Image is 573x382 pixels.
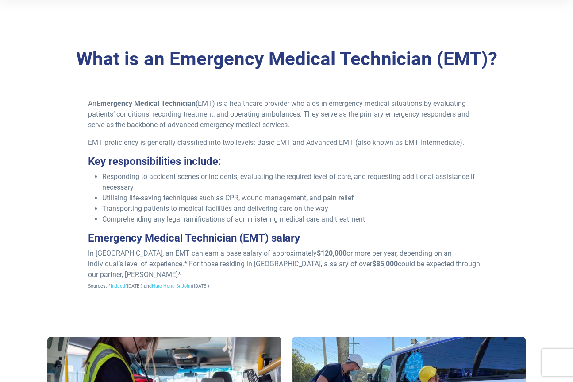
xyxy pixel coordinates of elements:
[88,283,209,289] span: Sources: * ([DATE]) and ([DATE])
[88,137,485,148] p: EMT proficiency is generally classified into two levels: Basic EMT and Advanced EMT (also known a...
[317,249,346,257] strong: $120,000
[102,214,485,225] li: Comprehending any legal ramifications of administering medical care and treatment
[96,99,196,108] strong: Emergency Medical Technician
[88,232,485,245] h3: Emergency Medical Technician (EMT) salary
[102,172,485,193] li: Responding to accident scenes or incidents, evaluating the required level of care, and requesting...
[47,48,525,70] h2: What is an Emergency Medical Technician (EMT)?
[372,260,398,268] strong: $85,000
[88,98,485,130] p: An (EMT) is a healthcare provider who aids in emergency medical situations by evaluating patients...
[152,283,192,289] a: Hato Hone St John
[102,203,485,214] li: Transporting patients to medical facilities and delivering care on the way
[102,193,485,203] li: Utilising life-saving techniques such as CPR, wound management, and pain relief
[88,155,485,168] h3: Key responsibilities include:
[111,283,125,289] a: Indeed
[88,248,485,291] p: In [GEOGRAPHIC_DATA], an EMT can earn a base salary of approximately or more per year, depending ...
